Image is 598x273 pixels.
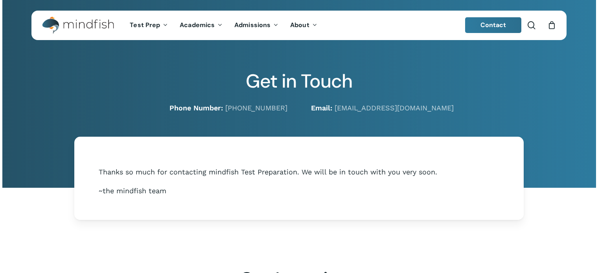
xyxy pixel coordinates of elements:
[31,11,567,40] header: Main Menu
[130,21,160,29] span: Test Prep
[169,104,223,112] strong: Phone Number:
[225,104,287,112] a: [PHONE_NUMBER]
[31,70,567,93] h2: Get in Touch
[174,22,228,29] a: Academics
[290,21,309,29] span: About
[547,21,556,29] a: Cart
[465,17,522,33] a: Contact
[99,167,499,196] div: Thanks so much for contacting mindfish Test Preparation. We will be in touch with you very soon. ...
[234,21,270,29] span: Admissions
[284,22,323,29] a: About
[311,104,332,112] strong: Email:
[124,11,323,40] nav: Main Menu
[228,22,284,29] a: Admissions
[124,22,174,29] a: Test Prep
[335,104,454,112] a: [EMAIL_ADDRESS][DOMAIN_NAME]
[180,21,215,29] span: Academics
[480,21,506,29] span: Contact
